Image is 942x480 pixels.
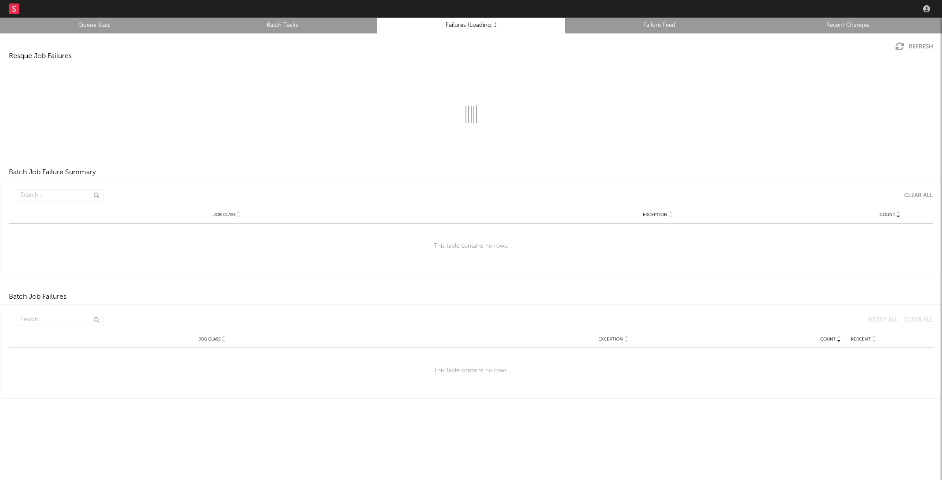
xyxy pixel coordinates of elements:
button: Clear All [898,193,933,198]
a: Batch Tasks [193,20,372,31]
input: Search... [16,189,104,202]
div: Clear All [904,317,933,323]
span: Exception [643,212,667,217]
span: Percent [851,337,871,342]
input: Search... [16,314,104,326]
div: Retry All [869,317,898,323]
button: Clear All [898,317,933,323]
div: Batch Job Failures [9,292,66,302]
a: Failures (Loading...) [381,20,560,31]
a: Recent Changes [759,20,937,31]
div: This table contains no rows. [9,348,933,394]
div: Batch Job Failure Summary [9,167,96,178]
button: Refresh [895,42,933,51]
span: Exception [598,337,623,342]
a: Queue Stats [5,20,183,31]
span: Job Class [198,337,220,342]
button: Retry All [862,317,898,323]
span: Count [880,212,895,217]
span: Count [820,337,836,342]
div: Resque Job Failures [9,51,72,62]
a: Failure Feed [570,20,749,31]
div: Clear All [904,193,933,198]
span: Job Class [213,212,235,217]
div: This table contains no rows. [9,224,933,269]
